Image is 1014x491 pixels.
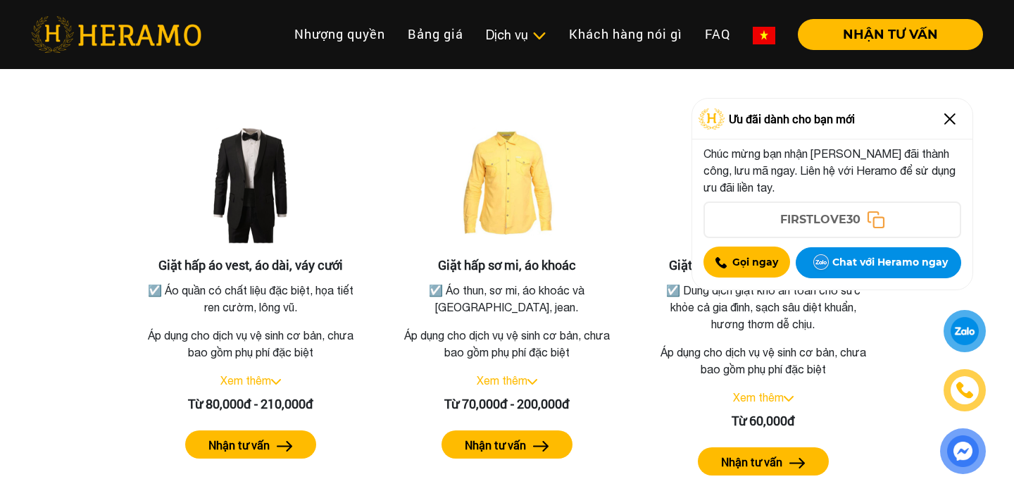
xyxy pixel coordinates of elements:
div: Dịch vụ [486,25,546,44]
p: ☑️ Dung dịch giặt khô an toàn cho sức khỏe cả gia đình, sạch sâu diệt khuẩn, hương thơm dễ chịu. [654,282,872,332]
img: vn-flag.png [753,27,775,44]
img: Logo [699,108,725,130]
a: NHẬN TƯ VẤN [787,28,983,41]
a: Nhận tư vấn arrow [139,430,363,459]
button: Nhận tư vấn [442,430,572,459]
label: Nhận tư vấn [721,454,782,471]
img: arrow_down.svg [784,396,794,402]
a: Nhận tư vấn arrow [651,447,875,476]
img: arrow_down.svg [527,379,537,385]
img: arrow [277,441,293,452]
span: Ưu đãi dành cho bạn mới [729,111,855,128]
a: Khách hàng nói gì [558,19,694,49]
button: Nhận tư vấn [698,447,829,476]
h3: Giặt hấp áo vest, áo dài, váy cưới [139,258,363,273]
img: subToggleIcon [532,29,546,43]
h3: Giặt hấp sơ mi, áo khoác [395,258,619,273]
a: FAQ [694,19,741,49]
button: Gọi ngay [703,247,790,278]
a: Bảng giá [396,19,475,49]
label: Nhận tư vấn [208,437,270,454]
div: Từ 60,000đ [651,411,875,430]
button: Nhận tư vấn [185,430,316,459]
button: Chat với Heramo ngay [796,247,961,278]
div: Từ 70,000đ - 200,000đ [395,394,619,414]
p: ☑️ Áo quần có chất liệu đặc biệt, họa tiết ren cườm, lông vũ. [142,282,360,316]
p: Áp dụng cho dịch vụ vệ sinh cơ bản, chưa bao gồm phụ phí đặc biệt [139,327,363,361]
label: Nhận tư vấn [465,437,526,454]
p: Chúc mừng bạn nhận [PERSON_NAME] đãi thành công, lưu mã ngay. Liên hệ với Heramo để sử dụng ưu đã... [703,145,961,196]
img: Giặt hấp sơ mi, áo khoác [437,117,577,258]
p: ☑️ Áo thun, sơ mi, áo khoác và [GEOGRAPHIC_DATA], jean. [398,282,616,316]
img: Zalo [810,251,832,274]
h3: Giặt hấp chăn mền, thú nhồi bông [651,258,875,273]
button: NHẬN TƯ VẤN [798,19,983,50]
p: Áp dụng cho dịch vụ vệ sinh cơ bản, chưa bao gồm phụ phí đặc biệt [395,327,619,361]
img: arrow_down.svg [271,379,281,385]
a: Xem thêm [733,391,784,404]
img: phone-icon [954,379,976,401]
img: Call [715,257,727,268]
img: Close [939,108,961,130]
a: Nhượng quyền [283,19,396,49]
a: Nhận tư vấn arrow [395,430,619,459]
img: Giặt hấp áo vest, áo dài, váy cưới [180,117,321,258]
span: FIRSTLOVE30 [780,211,860,228]
div: Từ 80,000đ - 210,000đ [139,394,363,414]
img: arrow [533,441,549,452]
a: phone-icon [944,370,985,411]
a: Xem thêm [477,374,527,387]
img: heramo-logo.png [31,16,201,53]
a: Xem thêm [220,374,271,387]
img: arrow [789,458,806,468]
p: Áp dụng cho dịch vụ vệ sinh cơ bản, chưa bao gồm phụ phí đặc biệt [651,344,875,378]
